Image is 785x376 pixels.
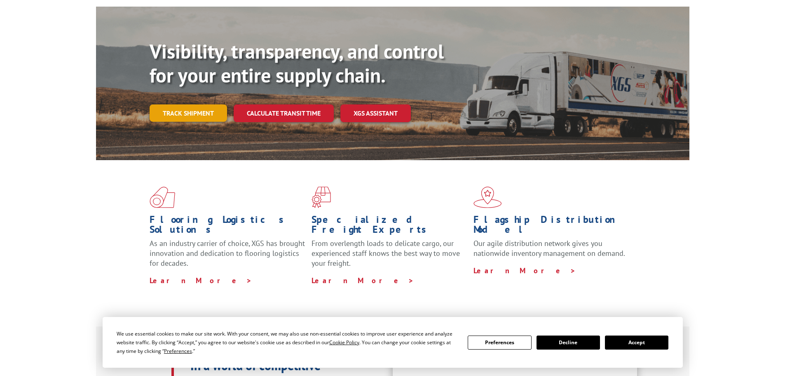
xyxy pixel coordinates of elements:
span: Our agile distribution network gives you nationwide inventory management on demand. [473,239,625,258]
a: XGS ASSISTANT [340,104,411,122]
p: From overlength loads to delicate cargo, our experienced staff knows the best way to move your fr... [312,239,467,275]
a: Track shipment [150,104,227,122]
h1: Flooring Logistics Solutions [150,215,305,239]
a: Learn More > [473,266,576,275]
button: Decline [537,336,600,350]
a: Calculate transit time [234,104,334,122]
span: Cookie Policy [329,339,359,346]
div: Cookie Consent Prompt [103,317,683,368]
h1: Specialized Freight Experts [312,215,467,239]
span: Preferences [164,348,192,355]
a: Learn More > [312,276,414,285]
button: Preferences [468,336,531,350]
h1: Flagship Distribution Model [473,215,629,239]
button: Accept [605,336,668,350]
span: As an industry carrier of choice, XGS has brought innovation and dedication to flooring logistics... [150,239,305,268]
img: xgs-icon-flagship-distribution-model-red [473,187,502,208]
a: Learn More > [150,276,252,285]
img: xgs-icon-focused-on-flooring-red [312,187,331,208]
b: Visibility, transparency, and control for your entire supply chain. [150,38,444,88]
img: xgs-icon-total-supply-chain-intelligence-red [150,187,175,208]
div: We use essential cookies to make our site work. With your consent, we may also use non-essential ... [117,329,458,355]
